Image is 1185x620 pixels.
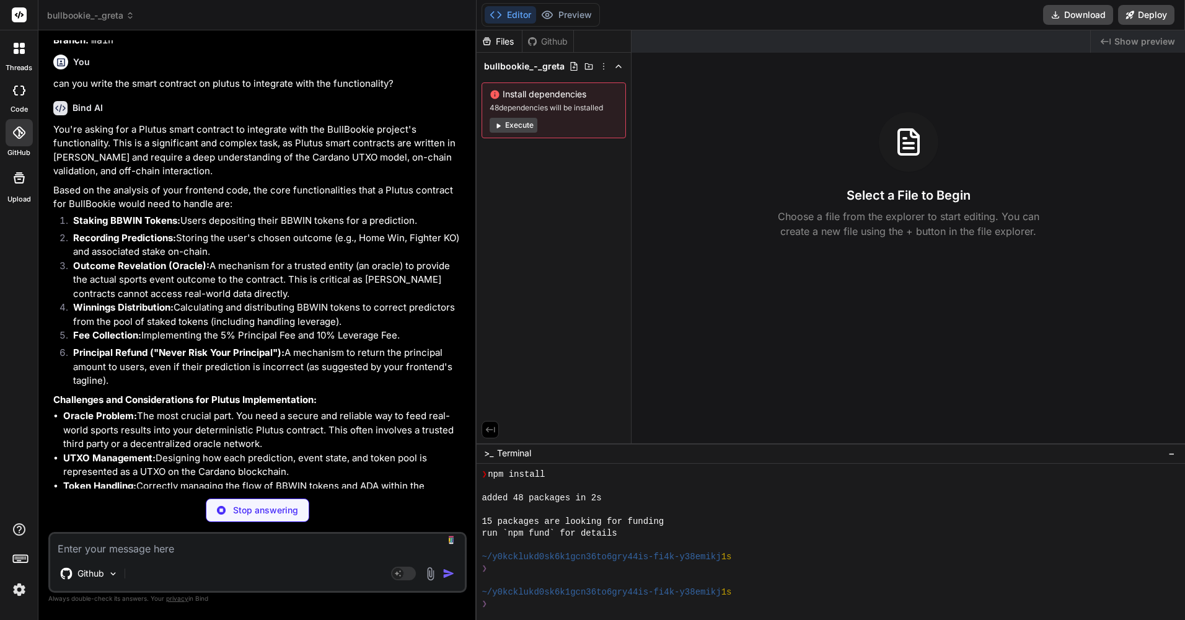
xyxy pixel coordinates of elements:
span: npm install [488,469,545,480]
p: Github [77,567,104,580]
li: A mechanism for a trusted entity (an oracle) to provide the actual sports event outcome to the co... [63,259,464,301]
span: ❯ [482,563,488,575]
span: 48 dependencies will be installed [490,103,618,113]
li: The most crucial part. You need a secure and reliable way to feed real-world sports results into ... [63,409,464,451]
span: Show preview [1114,35,1175,48]
span: − [1168,447,1175,459]
strong: Branch: [53,34,89,46]
li: Storing the user's chosen outcome (e.g., Home Win, Fighter KO) and associated stake on-chain. [63,231,464,259]
strong: Principal Refund ("Never Risk Your Principal"): [73,347,284,358]
img: icon [443,567,455,580]
span: Install dependencies [490,88,618,100]
li: Implementing the 5% Principal Fee and 10% Leverage Fee. [63,329,464,346]
p: can you write the smart contract on plutus to integrate with the functionality? [53,77,464,91]
strong: Oracle Problem: [63,410,137,422]
div: Files [477,35,522,48]
h3: Select a File to Begin [847,187,971,204]
p: Always double-check its answers. Your in Bind [48,593,467,604]
button: Execute [490,118,537,133]
div: Github [522,35,573,48]
span: privacy [166,595,188,602]
strong: Fee Collection: [73,329,141,341]
span: 15 packages are looking for funding [482,516,664,528]
label: GitHub [7,148,30,158]
span: ❯ [482,469,488,480]
button: Editor [485,6,536,24]
img: Pick Models [108,569,118,579]
button: − [1166,443,1178,463]
img: settings [9,579,30,600]
span: 1s [721,587,732,598]
span: bullbookie_-_greta [484,60,565,73]
span: 1s [721,551,732,563]
p: Stop answering [233,504,298,516]
li: Calculating and distributing BBWIN tokens to correct predictors from the pool of staked tokens (i... [63,301,464,329]
label: code [11,104,28,115]
p: Based on the analysis of your frontend code, the core functionalities that a Plutus contract for ... [53,184,464,211]
span: run `npm fund` for details [482,528,617,539]
li: A mechanism to return the principal amount to users, even if their prediction is incorrect (as su... [63,346,464,388]
span: added 48 packages in 2s [482,492,601,504]
span: bullbookie_-_greta [47,9,134,22]
li: Correctly managing the flow of BBWIN tokens and ADA within the contract. [63,479,464,507]
strong: Challenges and Considerations for Plutus Implementation: [53,394,317,405]
span: ~/y0kcklukd0sk6k1gcn36to6gry44is-fi4k-y38emikj [482,587,721,598]
p: You're asking for a Plutus smart contract to integrate with the BullBookie project's functionalit... [53,123,464,179]
span: ~/y0kcklukd0sk6k1gcn36to6gry44is-fi4k-y38emikj [482,551,721,563]
h6: You [73,56,90,68]
strong: Winnings Distribution: [73,301,174,313]
p: Choose a file from the explorer to start editing. You can create a new file using the + button in... [770,209,1047,239]
span: >_ [484,447,493,459]
label: Upload [7,194,31,205]
li: Designing how each prediction, event state, and token pool is represented as a UTXO on the Cardan... [63,451,464,479]
img: attachment [423,567,438,581]
strong: Staking BBWIN Tokens: [73,215,180,226]
button: Deploy [1118,5,1174,25]
strong: Outcome Revelation (Oracle): [73,260,209,272]
code: main [91,34,113,46]
strong: Token Handling: [63,480,136,492]
label: threads [6,63,32,73]
span: ❯ [482,598,488,610]
strong: Recording Predictions: [73,232,176,244]
button: Download [1043,5,1113,25]
h6: Bind AI [73,102,103,114]
span: Terminal [497,447,531,459]
strong: UTXO Management: [63,452,156,464]
button: Preview [536,6,597,24]
li: Users depositing their BBWIN tokens for a prediction. [63,214,464,231]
